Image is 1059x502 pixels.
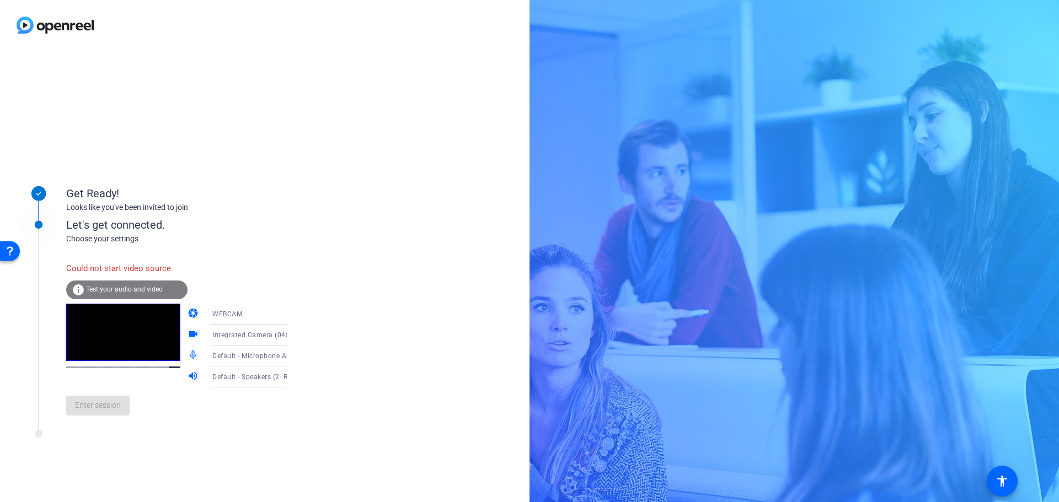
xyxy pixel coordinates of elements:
span: WEBCAM [212,310,242,318]
mat-icon: info [72,283,85,296]
mat-icon: volume_up [188,370,201,384]
span: Default - Microphone Array (2- Intel® Smart Sound Technology for Digital Microphones) [212,351,494,360]
span: Test your audio and video [86,285,163,293]
mat-icon: accessibility [996,474,1009,488]
span: Integrated Camera (04f2:b805) [212,330,313,339]
mat-icon: mic_none [188,349,201,363]
div: Could not start video source [66,257,188,280]
span: Default - Speakers (2- Realtek(R) Audio) [212,372,339,381]
div: Choose your settings [66,233,309,245]
mat-icon: videocam [188,328,201,342]
mat-icon: camera [188,307,201,321]
div: Get Ready! [66,185,287,202]
div: Looks like you've been invited to join [66,202,287,213]
div: Let's get connected. [66,217,309,233]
